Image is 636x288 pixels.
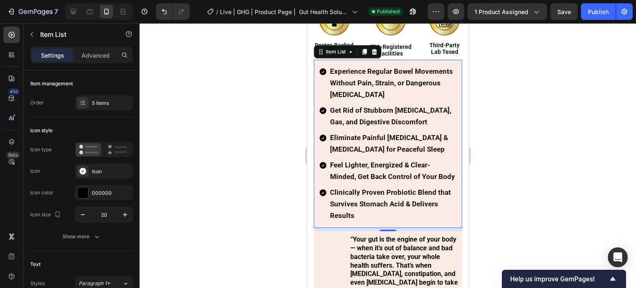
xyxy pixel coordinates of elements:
[30,280,45,287] div: Styles
[557,8,571,15] span: Save
[8,88,20,95] div: 450
[30,127,53,134] div: Icon style
[41,51,64,60] p: Settings
[63,232,101,241] div: Show more
[156,3,190,20] div: Undo/Redo
[30,146,52,153] div: Icon type
[510,275,608,283] span: Help us improve GemPages!
[30,99,44,106] div: Order
[30,209,63,220] div: Icon size
[79,280,110,287] span: Paragraph 1*
[92,168,131,175] div: Icon
[30,189,53,196] div: Icon color
[581,3,616,20] button: Publish
[30,229,133,244] button: Show more
[216,7,218,16] span: /
[54,7,58,17] p: 7
[588,7,609,16] div: Publish
[92,189,131,197] div: 000000
[475,7,528,16] span: 1 product assigned
[307,23,469,288] iframe: Design area
[3,3,62,20] button: 7
[377,8,400,15] span: Published
[220,7,349,16] span: Live | GHG | Product Page | Gut Health Solution | Sub Only | 1 3 5 | [DATE]
[30,261,41,268] div: Text
[82,51,110,60] p: Advanced
[608,247,628,267] div: Open Intercom Messenger
[467,3,547,20] button: 1 product assigned
[92,99,131,107] div: 5 items
[6,152,20,158] div: Beta
[510,274,618,284] button: Show survey - Help us improve GemPages!
[30,80,73,87] div: Item management
[30,167,40,175] div: Icon
[40,29,111,39] p: Item List
[550,3,578,20] button: Save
